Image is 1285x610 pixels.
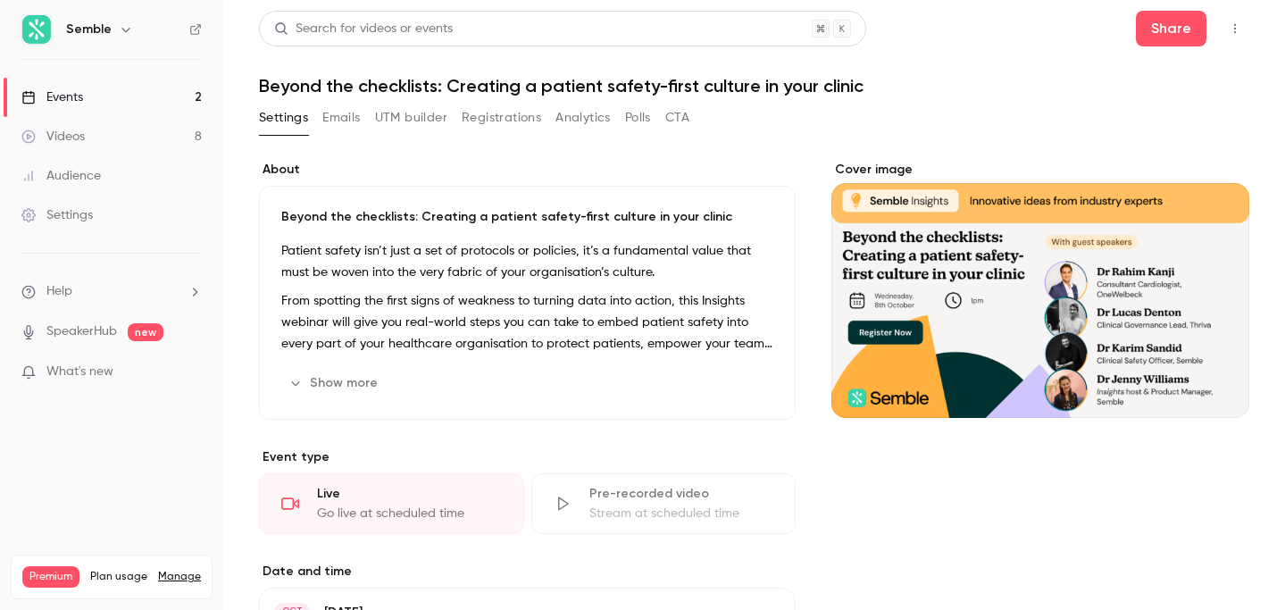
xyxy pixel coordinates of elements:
div: Videos [21,128,85,146]
div: LiveGo live at scheduled time [259,473,524,534]
label: Cover image [831,161,1249,179]
a: SpeakerHub [46,322,117,341]
li: help-dropdown-opener [21,282,202,301]
label: About [259,161,796,179]
h1: Beyond the checklists: Creating a patient safety-first culture in your clinic [259,75,1249,96]
p: Event type [259,448,796,466]
div: Pre-recorded videoStream at scheduled time [531,473,797,534]
iframe: Noticeable Trigger [180,364,202,380]
div: Events [21,88,83,106]
button: Share [1136,11,1206,46]
p: From spotting the first signs of weakness to turning data into action, this Insights webinar will... [281,290,773,355]
div: Go live at scheduled time [317,505,502,522]
label: Date and time [259,563,796,581]
button: Show more [281,369,388,397]
button: Settings [259,104,308,132]
button: Registrations [462,104,541,132]
img: Semble [22,15,51,44]
span: new [128,323,163,341]
p: Patient safety isn’t just a set of protocols or policies, it’s a fundamental value that must be w... [281,240,773,283]
div: Live [317,485,502,503]
span: Plan usage [90,570,147,584]
span: What's new [46,363,113,381]
h6: Semble [66,21,112,38]
div: Search for videos or events [274,20,453,38]
button: UTM builder [375,104,447,132]
div: Pre-recorded video [589,485,774,503]
div: Stream at scheduled time [589,505,774,522]
a: Manage [158,570,201,584]
div: Settings [21,206,93,224]
button: Emails [322,104,360,132]
button: Polls [625,104,651,132]
button: Analytics [555,104,611,132]
button: CTA [665,104,689,132]
section: Cover image [831,161,1249,418]
span: Help [46,282,72,301]
p: Beyond the checklists: Creating a patient safety-first culture in your clinic [281,208,773,226]
div: Audience [21,167,101,185]
span: Premium [22,566,79,588]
